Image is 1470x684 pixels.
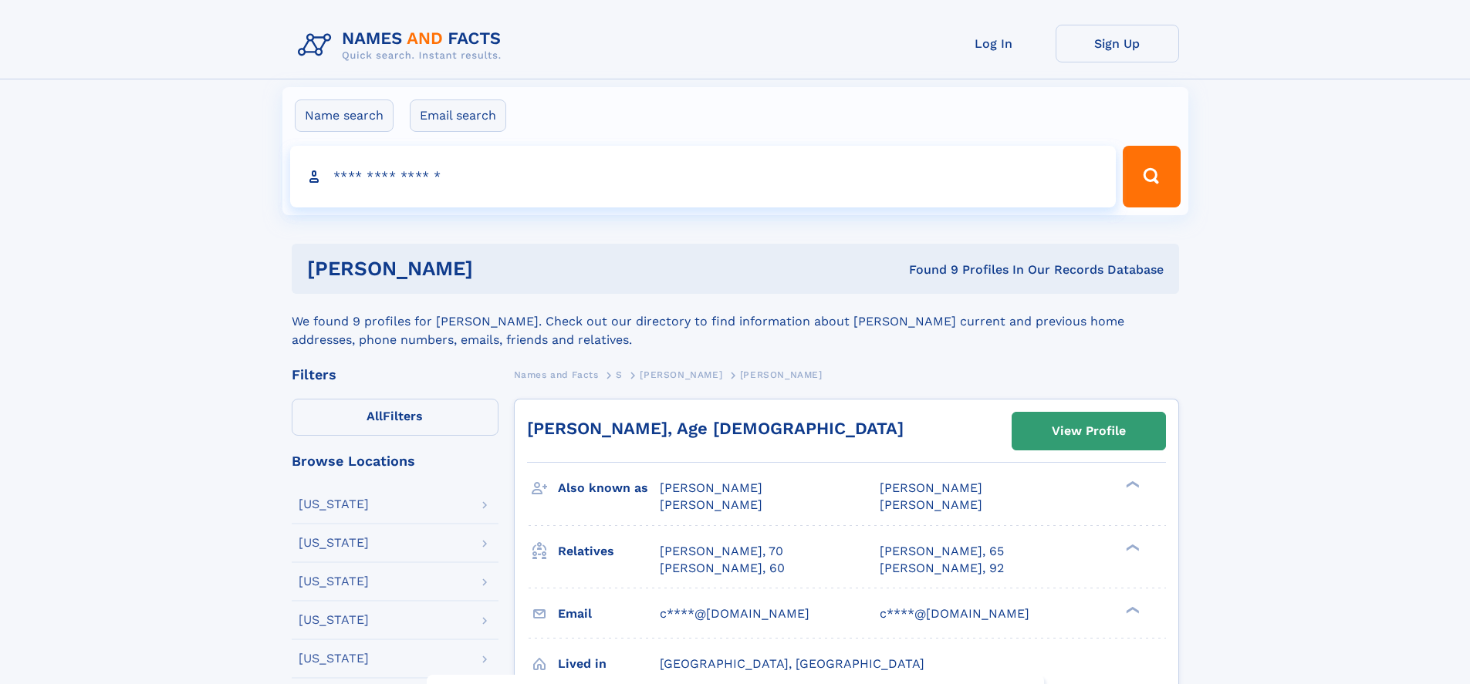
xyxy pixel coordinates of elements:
[307,259,691,278] h1: [PERSON_NAME]
[299,498,369,510] div: [US_STATE]
[292,454,498,468] div: Browse Locations
[558,538,660,564] h3: Relatives
[1123,146,1180,207] button: Search Button
[660,656,924,671] span: [GEOGRAPHIC_DATA], [GEOGRAPHIC_DATA]
[410,99,506,132] label: Email search
[299,575,369,588] div: [US_STATE]
[880,480,982,495] span: [PERSON_NAME]
[640,365,722,384] a: [PERSON_NAME]
[691,261,1164,278] div: Found 9 Profiles In Our Records Database
[299,537,369,549] div: [US_STATE]
[292,25,514,66] img: Logo Names and Facts
[1056,25,1179,62] a: Sign Up
[640,369,722,380] span: [PERSON_NAME]
[292,399,498,436] label: Filters
[295,99,394,132] label: Name search
[290,146,1117,207] input: search input
[880,560,1004,577] a: [PERSON_NAME], 92
[740,369,823,380] span: [PERSON_NAME]
[514,365,599,384] a: Names and Facts
[660,543,783,560] a: [PERSON_NAME], 70
[299,614,369,626] div: [US_STATE]
[616,365,623,384] a: S
[880,497,982,512] span: [PERSON_NAME]
[660,560,785,577] a: [PERSON_NAME], 60
[558,651,660,677] h3: Lived in
[558,601,660,627] h3: Email
[660,480,762,495] span: [PERSON_NAME]
[527,419,904,438] a: [PERSON_NAME], Age [DEMOGRAPHIC_DATA]
[367,409,383,423] span: All
[299,652,369,665] div: [US_STATE]
[932,25,1056,62] a: Log In
[1122,605,1141,615] div: ❯
[558,475,660,501] h3: Also known as
[880,543,1004,560] a: [PERSON_NAME], 65
[660,497,762,512] span: [PERSON_NAME]
[1012,413,1165,450] a: View Profile
[616,369,623,380] span: S
[1052,413,1126,449] div: View Profile
[1122,542,1141,552] div: ❯
[292,294,1179,349] div: We found 9 profiles for [PERSON_NAME]. Check out our directory to find information about [PERSON_...
[292,368,498,382] div: Filters
[1122,480,1141,490] div: ❯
